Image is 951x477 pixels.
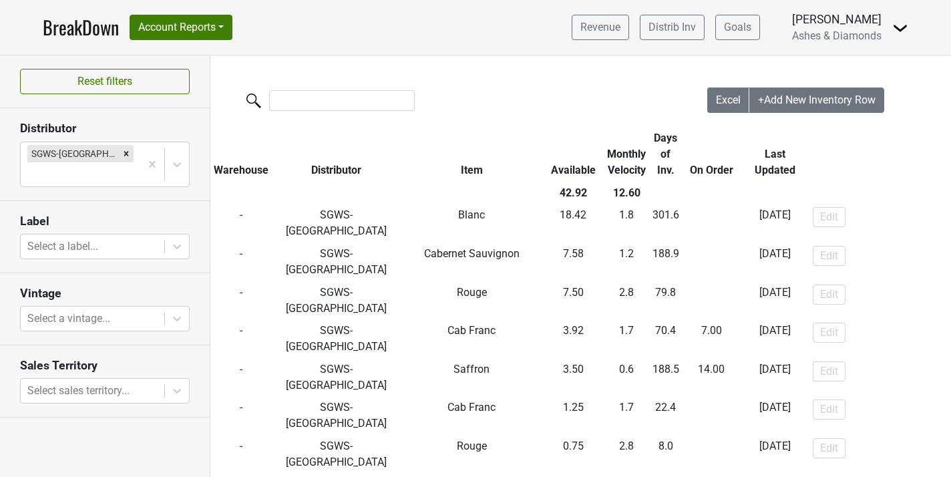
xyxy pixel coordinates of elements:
th: Monthly Velocity: activate to sort column ascending [604,127,649,182]
td: 8.0 [649,435,683,474]
button: Edit [813,400,845,420]
div: SGWS-[GEOGRAPHIC_DATA] [27,145,119,162]
td: - [210,281,272,320]
td: - [683,204,741,243]
th: Distributor: activate to sort column ascending [272,127,401,182]
button: Edit [813,323,845,343]
h3: Sales Territory [20,359,190,373]
td: 22.4 [649,397,683,436]
td: - [210,204,272,243]
td: - [683,397,741,436]
button: Account Reports [130,15,232,40]
a: Revenue [572,15,629,40]
td: [DATE] [741,435,809,474]
th: Last Updated: activate to sort column ascending [741,127,809,182]
td: 188.9 [649,243,683,281]
td: 1.25 [543,397,604,436]
span: +Add New Inventory Row [758,94,876,106]
td: 188.5 [649,358,683,397]
span: Excel [716,94,741,106]
a: Distrib Inv [640,15,705,40]
td: 7.58 [543,243,604,281]
td: [DATE] [741,243,809,281]
td: - [210,319,272,358]
a: Goals [715,15,760,40]
td: 1.7 [604,319,649,358]
td: - [683,358,741,397]
td: - [683,319,741,358]
td: 3.50 [543,358,604,397]
td: 70.4 [649,319,683,358]
td: - [683,281,741,320]
button: Edit [813,207,845,227]
td: 2.8 [604,435,649,474]
td: - [683,243,741,281]
td: 1.2 [604,243,649,281]
td: [DATE] [741,358,809,397]
td: - [210,358,272,397]
h3: Label [20,214,190,228]
td: - [210,435,272,474]
span: Rouge [457,286,487,299]
span: Saffron [453,363,490,375]
td: [DATE] [741,397,809,436]
td: 3.92 [543,319,604,358]
h3: Vintage [20,287,190,301]
span: Cab Franc [447,324,496,337]
td: SGWS-[GEOGRAPHIC_DATA] [272,281,401,320]
td: SGWS-[GEOGRAPHIC_DATA] [272,435,401,474]
td: SGWS-[GEOGRAPHIC_DATA] [272,397,401,436]
td: SGWS-[GEOGRAPHIC_DATA] [272,204,401,243]
button: Edit [813,361,845,381]
button: Edit [813,285,845,305]
button: +Add New Inventory Row [749,88,884,113]
button: Edit [813,438,845,458]
td: 79.8 [649,281,683,320]
td: [DATE] [741,281,809,320]
th: Item: activate to sort column ascending [401,127,543,182]
td: 18.42 [543,204,604,243]
th: On Order: activate to sort column ascending [683,127,741,182]
a: BreakDown [43,13,119,41]
span: Rouge [457,440,487,452]
h3: Distributor [20,122,190,136]
th: 42.92 [543,182,604,204]
td: 301.6 [649,204,683,243]
div: [PERSON_NAME] [792,11,882,28]
img: Dropdown Menu [892,20,908,36]
td: 0.75 [543,435,604,474]
span: Cabernet Sauvignon [424,247,520,260]
button: Edit [813,246,845,266]
td: - [210,397,272,436]
button: Reset filters [20,69,190,94]
span: Blanc [458,208,485,221]
th: Warehouse: activate to sort column ascending [210,127,272,182]
td: 1.7 [604,397,649,436]
td: - [683,435,741,474]
th: Days of Inv.: activate to sort column ascending [649,127,683,182]
td: SGWS-[GEOGRAPHIC_DATA] [272,243,401,281]
th: Available: activate to sort column ascending [543,127,604,182]
td: SGWS-[GEOGRAPHIC_DATA] [272,358,401,397]
td: 2.8 [604,281,649,320]
button: Excel [707,88,750,113]
td: 7.50 [543,281,604,320]
div: Remove SGWS-FL [119,145,134,162]
td: [DATE] [741,319,809,358]
td: - [210,243,272,281]
td: [DATE] [741,204,809,243]
td: SGWS-[GEOGRAPHIC_DATA] [272,319,401,358]
span: Ashes & Diamonds [792,29,882,42]
td: 1.8 [604,204,649,243]
td: 0.6 [604,358,649,397]
th: 12.60 [604,182,649,204]
span: Cab Franc [447,401,496,414]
